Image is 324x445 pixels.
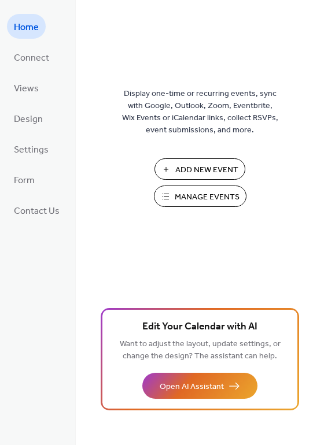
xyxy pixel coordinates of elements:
button: Add New Event [154,158,245,180]
span: Connect [14,49,49,67]
span: Manage Events [175,191,240,203]
span: Want to adjust the layout, update settings, or change the design? The assistant can help. [120,336,281,364]
span: Design [14,110,43,128]
a: Settings [7,136,56,161]
a: Contact Us [7,198,67,222]
span: Home [14,18,39,36]
span: Add New Event [175,164,238,176]
span: Display one-time or recurring events, sync with Google, Outlook, Zoom, Eventbrite, Wix Events or ... [122,88,278,136]
button: Open AI Assistant [142,373,257,399]
a: Connect [7,44,56,69]
span: Settings [14,141,49,159]
a: Views [7,75,46,100]
a: Design [7,106,50,131]
span: Form [14,172,35,190]
a: Home [7,14,46,39]
span: Views [14,80,39,98]
span: Edit Your Calendar with AI [142,319,257,335]
button: Manage Events [154,186,246,207]
span: Open AI Assistant [160,381,224,393]
span: Contact Us [14,202,60,220]
a: Form [7,167,42,192]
